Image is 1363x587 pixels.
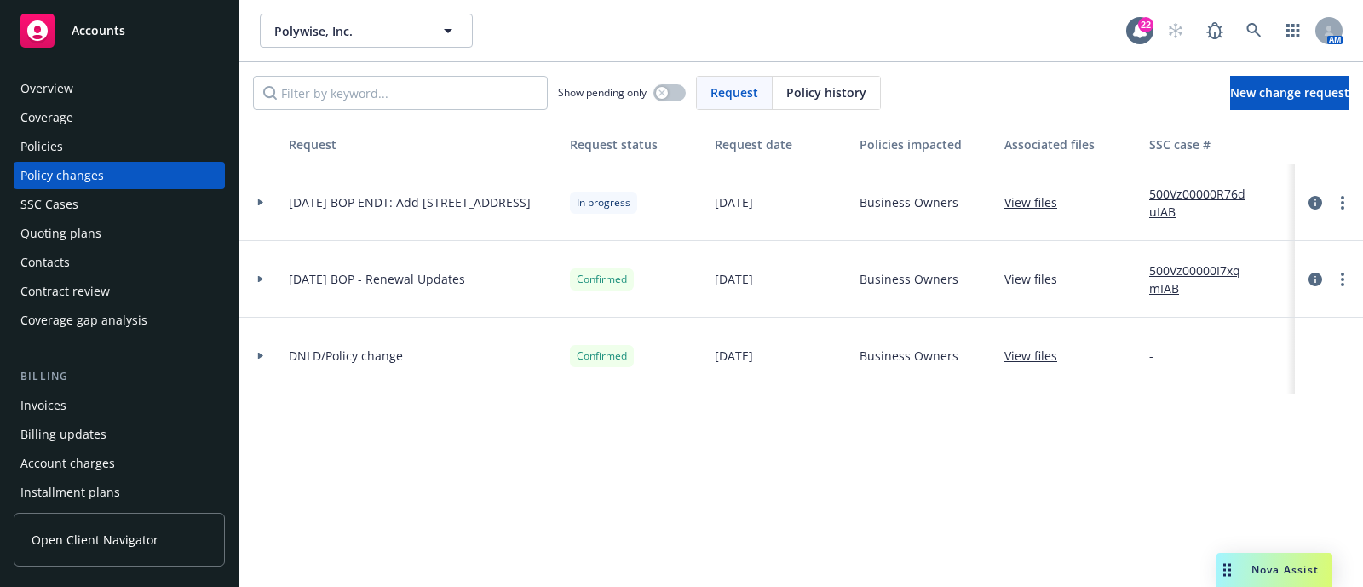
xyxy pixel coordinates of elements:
div: Contacts [20,249,70,276]
button: Nova Assist [1216,553,1332,587]
span: New change request [1230,84,1349,101]
div: Coverage gap analysis [20,307,147,334]
span: Confirmed [577,272,627,287]
a: View files [1004,270,1071,288]
div: Request date [715,135,846,153]
a: Installment plans [14,479,225,506]
a: Search [1237,14,1271,48]
a: SSC Cases [14,191,225,218]
a: View files [1004,347,1071,365]
span: Business Owners [860,347,958,365]
div: Coverage [20,104,73,131]
span: Business Owners [860,270,958,288]
a: Switch app [1276,14,1310,48]
a: Start snowing [1159,14,1193,48]
a: Coverage [14,104,225,131]
span: [DATE] BOP ENDT: Add [STREET_ADDRESS] [289,193,531,211]
span: Accounts [72,24,125,37]
a: Coverage gap analysis [14,307,225,334]
a: circleInformation [1305,269,1326,290]
a: New change request [1230,76,1349,110]
div: SSC Cases [20,191,78,218]
div: Billing updates [20,421,106,448]
div: Request [289,135,556,153]
span: Business Owners [860,193,958,211]
span: [DATE] BOP - Renewal Updates [289,270,465,288]
div: Policies [20,133,63,160]
a: Billing updates [14,421,225,448]
div: Associated files [1004,135,1136,153]
div: Policies impacted [860,135,991,153]
span: [DATE] [715,193,753,211]
span: Nova Assist [1251,562,1319,577]
a: Policies [14,133,225,160]
a: Account charges [14,450,225,477]
button: Request status [563,124,708,164]
a: Invoices [14,392,225,419]
a: Policy changes [14,162,225,189]
div: Account charges [20,450,115,477]
span: DNLD/Policy change [289,347,403,365]
span: [DATE] [715,347,753,365]
div: Overview [20,75,73,102]
div: Invoices [20,392,66,419]
span: Polywise, Inc. [274,22,422,40]
button: Policies impacted [853,124,998,164]
a: View files [1004,193,1071,211]
div: 22 [1138,17,1153,32]
a: more [1332,269,1353,290]
a: Overview [14,75,225,102]
button: Request [282,124,563,164]
span: Open Client Navigator [32,531,158,549]
button: Request date [708,124,853,164]
span: Confirmed [577,348,627,364]
a: Contract review [14,278,225,305]
input: Filter by keyword... [253,76,548,110]
div: Contract review [20,278,110,305]
span: [DATE] [715,270,753,288]
a: 500Vz00000R76duIAB [1149,185,1263,221]
div: Billing [14,368,225,385]
a: Accounts [14,7,225,55]
a: more [1332,193,1353,213]
span: - [1149,347,1153,365]
span: Show pending only [558,85,647,100]
a: Contacts [14,249,225,276]
span: Policy history [786,83,866,101]
span: Request [710,83,758,101]
div: Installment plans [20,479,120,506]
div: SSC case # [1149,135,1263,153]
button: SSC case # [1142,124,1270,164]
a: Quoting plans [14,220,225,247]
button: Associated files [998,124,1142,164]
div: Drag to move [1216,553,1238,587]
span: In progress [577,195,630,210]
div: Quoting plans [20,220,101,247]
div: Request status [570,135,701,153]
div: Toggle Row Expanded [239,164,282,241]
a: Report a Bug [1198,14,1232,48]
div: Toggle Row Expanded [239,318,282,394]
div: Policy changes [20,162,104,189]
div: Toggle Row Expanded [239,241,282,318]
a: circleInformation [1305,193,1326,213]
a: 500Vz00000I7xqmIAB [1149,262,1263,297]
button: Polywise, Inc. [260,14,473,48]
